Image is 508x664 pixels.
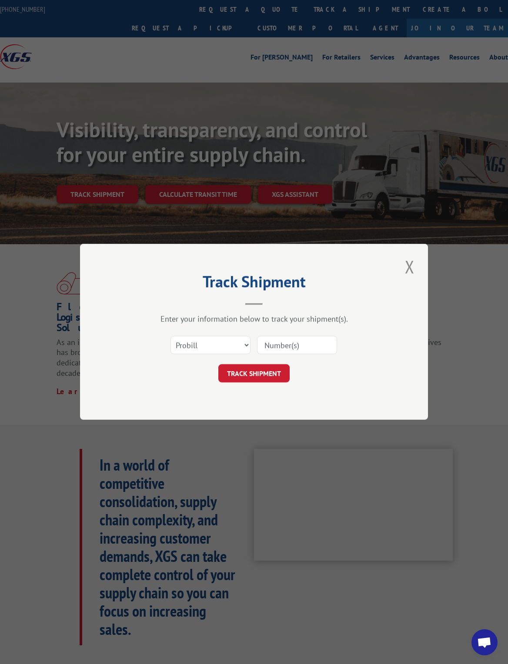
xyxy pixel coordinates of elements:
a: 打開聊天 [471,629,498,655]
button: TRACK SHIPMENT [218,365,290,383]
button: Close modal [402,255,417,279]
input: Number(s) [257,336,337,355]
h2: Track Shipment [124,276,384,292]
div: Enter your information below to track your shipment(s). [124,314,384,324]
